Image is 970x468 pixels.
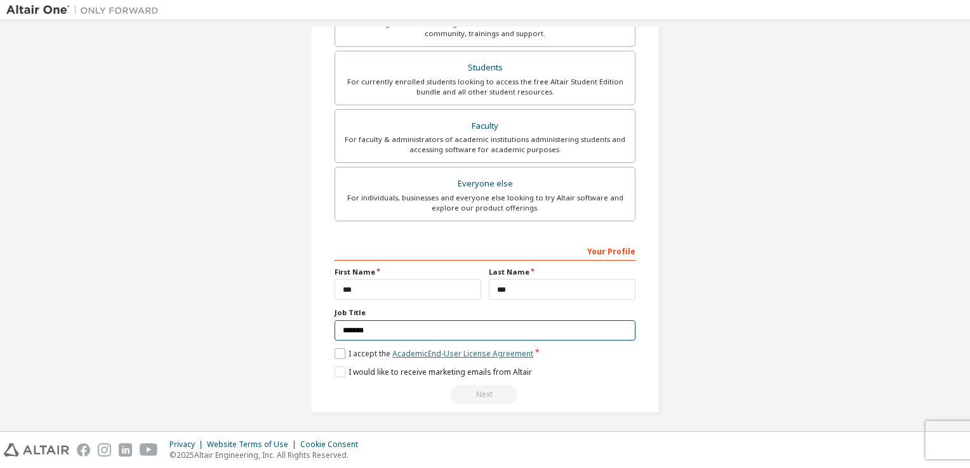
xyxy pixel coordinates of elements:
[169,450,366,460] p: © 2025 Altair Engineering, Inc. All Rights Reserved.
[343,134,627,155] div: For faculty & administrators of academic institutions administering students and accessing softwa...
[207,439,300,450] div: Website Terms of Use
[98,443,111,457] img: instagram.svg
[335,240,635,261] div: Your Profile
[335,267,481,277] label: First Name
[4,443,69,457] img: altair_logo.svg
[300,439,366,450] div: Cookie Consent
[343,18,627,39] div: For existing customers looking to access software downloads, HPC resources, community, trainings ...
[6,4,165,16] img: Altair One
[335,367,532,377] label: I would like to receive marketing emails from Altair
[343,193,627,213] div: For individuals, businesses and everyone else looking to try Altair software and explore our prod...
[335,308,635,318] label: Job Title
[77,443,90,457] img: facebook.svg
[169,439,207,450] div: Privacy
[140,443,158,457] img: youtube.svg
[335,385,635,404] div: Read and acccept EULA to continue
[119,443,132,457] img: linkedin.svg
[343,59,627,77] div: Students
[343,175,627,193] div: Everyone else
[392,348,533,359] a: Academic End-User License Agreement
[343,117,627,135] div: Faculty
[489,267,635,277] label: Last Name
[335,348,533,359] label: I accept the
[343,77,627,97] div: For currently enrolled students looking to access the free Altair Student Edition bundle and all ...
